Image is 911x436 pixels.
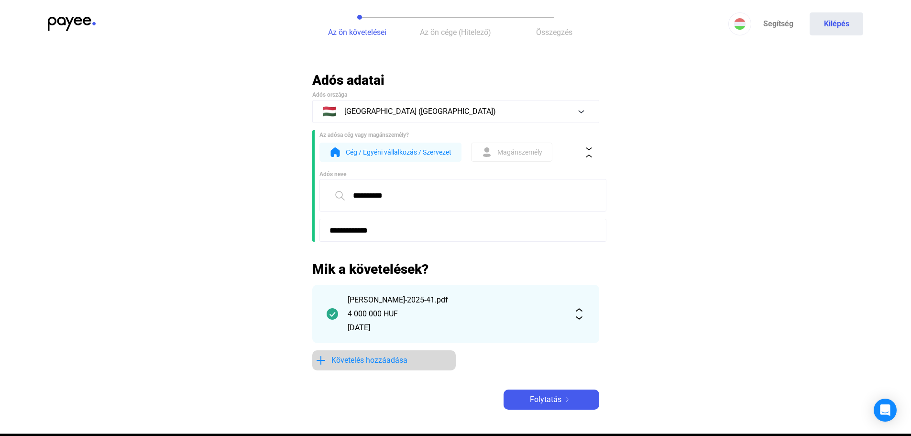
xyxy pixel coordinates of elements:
button: Folytatásarrow-right-white [504,390,599,410]
span: Magánszemély [497,146,542,158]
div: Adós neve [319,169,599,179]
img: HU [734,18,746,30]
img: payee-logo [48,17,96,31]
span: Követelés hozzáadása [331,355,407,366]
span: Az ön követelései [328,28,386,37]
button: form-indMagánszemély [471,143,552,162]
button: HU [728,12,751,35]
img: form-ind [481,146,493,158]
div: [PERSON_NAME]-2025-41.pdf [348,294,564,306]
div: Az adósa cég vagy magánszemély? [319,130,599,140]
button: Kilépés [810,12,863,35]
h2: Mik a követelések? [312,261,599,278]
span: Folytatás [530,394,561,405]
span: Összegzés [536,28,572,37]
span: [GEOGRAPHIC_DATA] ([GEOGRAPHIC_DATA]) [344,106,496,117]
div: [DATE] [348,322,564,334]
img: collapse [584,147,594,157]
div: 4 000 000 HUF [348,308,564,320]
button: 🇭🇺[GEOGRAPHIC_DATA] ([GEOGRAPHIC_DATA]) [312,100,599,123]
button: collapse [579,142,599,162]
img: expand [573,308,585,320]
a: Segítség [751,12,805,35]
img: plus-blue [315,355,327,366]
span: 🇭🇺 [322,106,337,117]
span: Adós országa [312,91,347,98]
img: arrow-right-white [561,397,573,402]
div: Open Intercom Messenger [874,399,897,422]
span: Cég / Egyéni vállalkozás / Szervezet [346,146,451,158]
img: checkmark-darker-green-circle [327,308,338,320]
h2: Adós adatai [312,72,599,89]
button: form-orgCég / Egyéni vállalkozás / Szervezet [319,143,461,162]
button: plus-blueKövetelés hozzáadása [312,350,456,370]
span: Az ön cége (Hitelező) [420,28,491,37]
img: form-org [329,146,341,158]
